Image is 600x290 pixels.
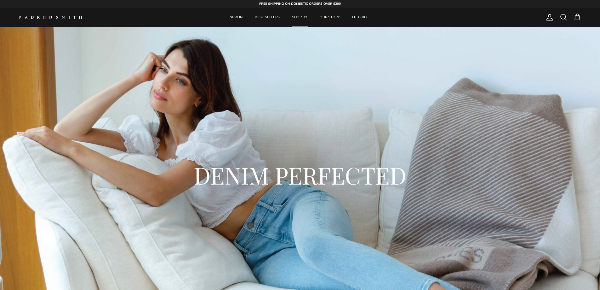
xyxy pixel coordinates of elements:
a: NEW IN [224,8,248,27]
a: Account [543,14,553,21]
a: BEST SELLERS [249,8,285,27]
img: Parker Smith [19,16,82,19]
div: Primary [94,8,505,27]
a: FIT GUIDE [346,8,374,27]
a: OUR STORY [314,8,346,27]
strong: FREE SHIPPING ON DOMESTIC ORDERS OVER $200 [259,2,341,6]
h2: DENIM PERFECTED [125,160,475,190]
a: SHOP BY [286,8,313,27]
